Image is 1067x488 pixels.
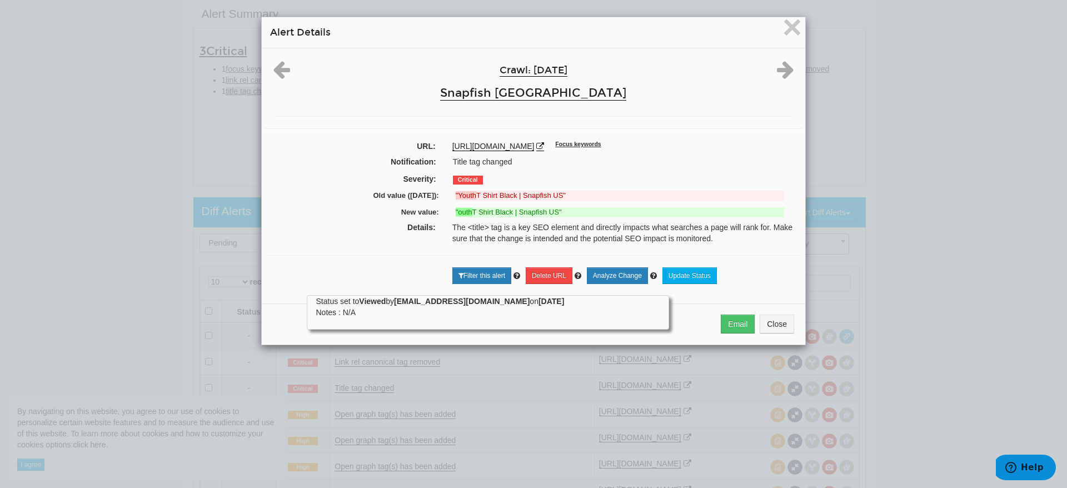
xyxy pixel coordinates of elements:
del: T Shirt Black | Snapfish US" [456,191,784,201]
label: Severity: [266,173,445,185]
a: Snapfish [GEOGRAPHIC_DATA] [440,86,626,101]
button: Close [782,18,802,40]
a: Previous alert [273,69,290,78]
a: Crawl: [DATE] [500,64,567,77]
div: Status set to by on Notes : N/A [316,296,660,318]
iframe: Opens a widget where you can find more information [996,455,1056,482]
h4: Alert Details [270,26,797,39]
div: The <title> tag is a key SEO element and directly impacts what searches a page will rank for. Mak... [444,222,802,244]
div: Title tag changed [445,156,801,167]
label: Old value ([DATE]): [275,191,447,201]
strong: "outh [456,208,472,216]
button: Close [760,315,794,333]
label: URL: [265,141,444,152]
a: Delete URL [526,267,572,284]
sup: Focus keywords [555,141,601,147]
label: Details: [265,222,444,233]
a: Filter this alert [452,267,511,284]
ins: T Shirt Black | Snapfish US" [456,207,784,218]
strong: "Youth [456,191,476,200]
strong: Viewed [359,297,386,306]
a: Update Status [662,267,717,284]
span: Critical [453,176,483,185]
label: Notification: [266,156,445,167]
a: Analyze Change [587,267,648,284]
strong: [EMAIL_ADDRESS][DOMAIN_NAME] [394,297,530,306]
span: × [782,8,802,46]
a: [URL][DOMAIN_NAME] [452,142,535,151]
button: Email [721,315,755,333]
a: Next alert [777,69,794,78]
label: New value: [275,207,447,218]
strong: [DATE] [539,297,564,306]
